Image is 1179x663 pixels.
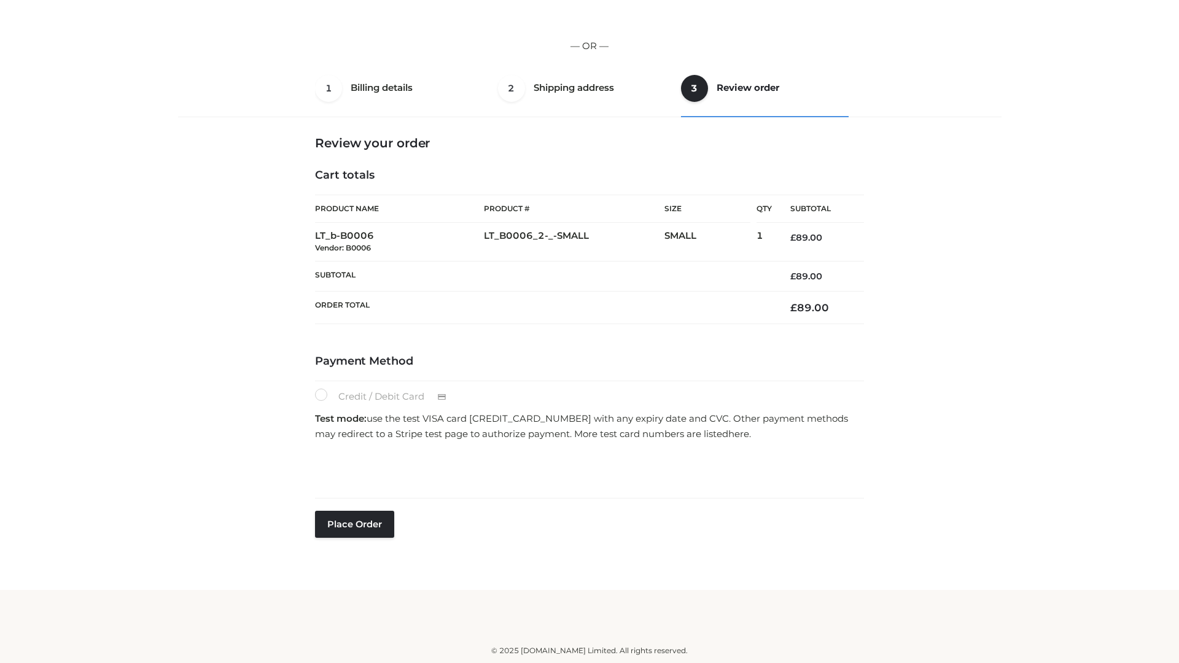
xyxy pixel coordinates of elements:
th: Qty [757,195,772,223]
strong: Test mode: [315,413,367,424]
label: Credit / Debit Card [315,389,459,405]
h4: Cart totals [315,169,864,182]
bdi: 89.00 [790,301,829,314]
div: © 2025 [DOMAIN_NAME] Limited. All rights reserved. [182,645,997,657]
td: LT_b-B0006 [315,223,484,262]
h3: Review your order [315,136,864,150]
th: Subtotal [772,195,864,223]
th: Product # [484,195,664,223]
th: Product Name [315,195,484,223]
img: Credit / Debit Card [430,390,453,405]
span: £ [790,271,796,282]
th: Order Total [315,292,772,324]
iframe: Secure payment input frame [313,446,862,490]
small: Vendor: B0006 [315,243,371,252]
button: Place order [315,511,394,538]
p: — OR — [182,38,997,54]
th: Size [664,195,750,223]
h4: Payment Method [315,355,864,368]
td: SMALL [664,223,757,262]
th: Subtotal [315,261,772,291]
a: here [728,428,749,440]
bdi: 89.00 [790,271,822,282]
span: £ [790,301,797,314]
td: LT_B0006_2-_-SMALL [484,223,664,262]
span: £ [790,232,796,243]
td: 1 [757,223,772,262]
bdi: 89.00 [790,232,822,243]
p: use the test VISA card [CREDIT_CARD_NUMBER] with any expiry date and CVC. Other payment methods m... [315,411,864,442]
